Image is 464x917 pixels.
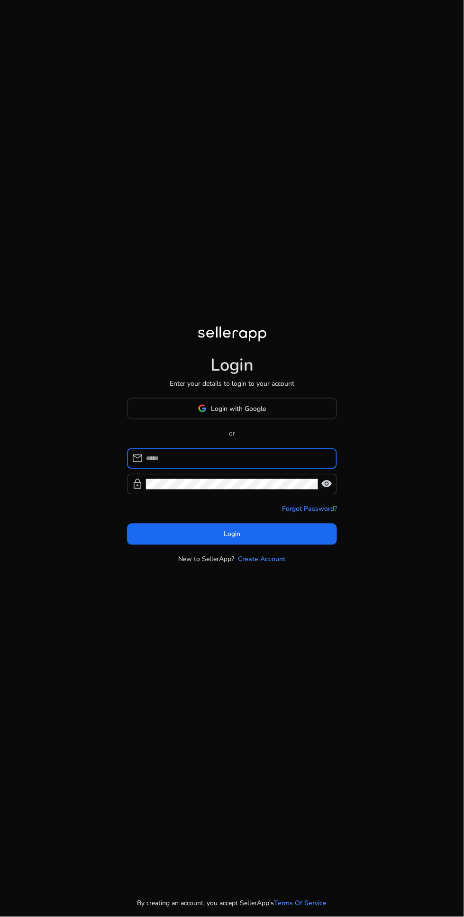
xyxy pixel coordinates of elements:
[132,479,143,490] span: lock
[238,554,286,564] a: Create Account
[282,504,337,514] a: Forgot Password?
[198,404,207,413] img: google-logo.svg
[127,429,337,439] p: or
[224,529,240,539] span: Login
[127,524,337,545] button: Login
[321,479,332,490] span: visibility
[170,379,294,389] p: Enter your details to login to your account
[127,398,337,419] button: Login with Google
[274,899,327,908] a: Terms Of Service
[179,554,235,564] p: New to SellerApp?
[132,453,143,464] span: mail
[211,404,266,414] span: Login with Google
[210,355,254,375] h1: Login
